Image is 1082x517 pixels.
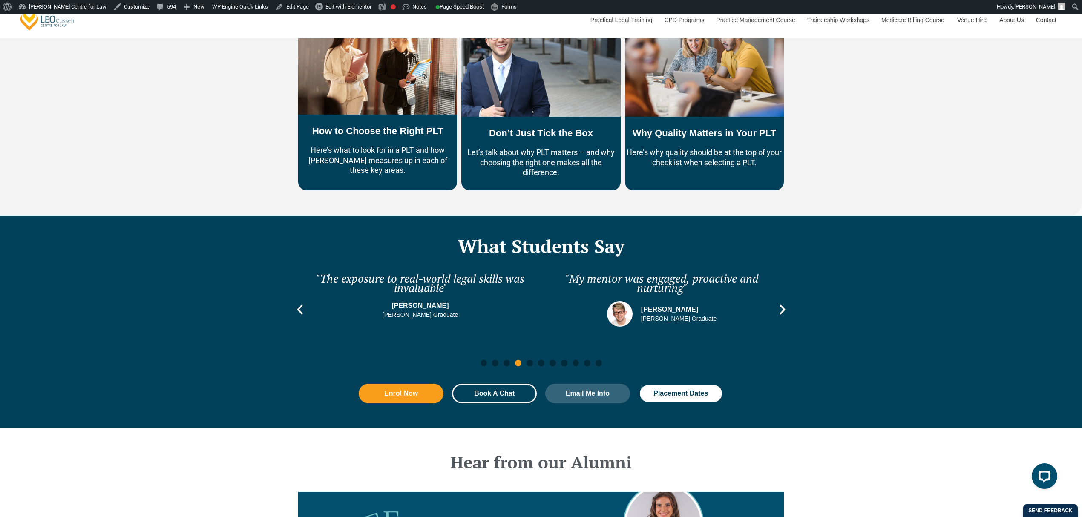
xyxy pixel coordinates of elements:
[552,274,772,293] div: "My mentor was engaged, proactive and nurturing"
[481,360,487,366] span: Go to slide 1
[515,360,521,366] span: Go to slide 4
[596,360,602,366] span: Go to slide 11
[641,304,717,314] span: [PERSON_NAME]
[633,128,776,138] a: Why Quality Matters in Your PLT
[489,128,593,138] a: Don’t Just Tick the Box
[625,11,784,117] img: PLT Modes
[325,3,371,10] span: Edit with Elementor
[951,2,993,38] a: Venue Hire
[298,145,457,175] p: Here’s what to look for in a PLT and how [PERSON_NAME] measures up in each of these key areas.
[298,454,784,471] h2: Hear from our Alumni
[302,265,780,371] div: Slides
[312,126,443,136] a: How to Choose the Right PLT
[384,390,418,397] span: Enrol Now
[639,384,723,403] a: Placement Dates
[1014,3,1055,10] span: [PERSON_NAME]
[310,274,530,293] div: "The exposure to real-world legal skills was invaluable"
[607,301,633,327] img: Matthew
[625,147,784,167] p: Here’s why quality should be at the top of your checklist when selecting a PLT.
[19,7,76,31] a: [PERSON_NAME] Centre for Law
[993,2,1030,38] a: About Us
[289,236,793,257] h2: What Students Say
[452,384,537,403] a: Book A Chat
[504,360,510,366] span: Go to slide 3
[527,360,533,366] span: Go to slide 5
[658,2,710,38] a: CPD Programs
[359,384,443,403] a: Enrol Now
[383,301,458,310] span: [PERSON_NAME]
[1025,460,1061,496] iframe: LiveChat chat widget
[710,2,801,38] a: Practice Management Course
[461,147,620,177] p: Let’s talk about why PLT matters – and why choosing the right one makes all the difference.
[801,2,875,38] a: Traineeship Workshops
[776,303,789,316] div: Next slide
[573,360,579,366] span: Go to slide 9
[550,360,556,366] span: Go to slide 7
[302,265,539,354] div: 4 / 11
[545,384,630,403] a: Email Me Info
[391,4,396,9] div: Focus keyphrase not set
[294,303,306,316] div: Previous slide
[584,2,658,38] a: Practical Legal Training
[543,265,780,354] div: 5 / 11
[653,390,708,397] span: Placement Dates
[1030,2,1063,38] a: Contact
[584,360,590,366] span: Go to slide 10
[492,360,498,366] span: Go to slide 2
[566,390,610,397] span: Email Me Info
[561,360,567,366] span: Go to slide 8
[875,2,951,38] a: Medicare Billing Course
[641,314,717,323] span: [PERSON_NAME] Graduate
[383,310,458,319] span: [PERSON_NAME] Graduate
[474,390,515,397] span: Book A Chat
[538,360,544,366] span: Go to slide 6
[298,11,457,115] img: plt placements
